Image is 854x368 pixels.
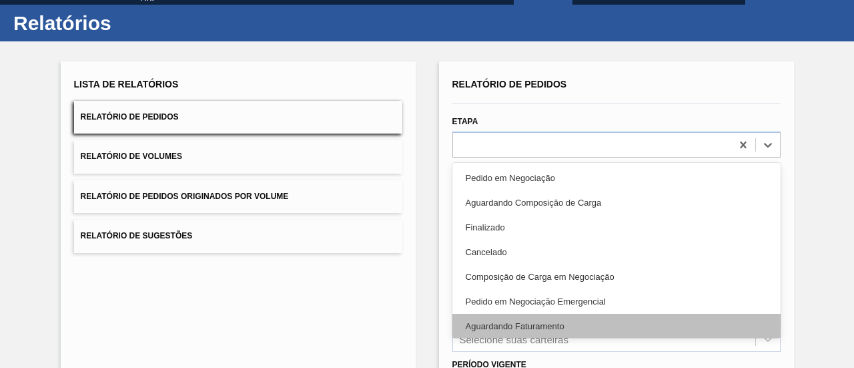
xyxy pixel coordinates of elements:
[74,180,402,213] button: Relatório de Pedidos Originados por Volume
[466,321,564,331] font: Aguardando Faturamento
[466,222,505,232] font: Finalizado
[466,173,555,183] font: Pedido em Negociação
[74,140,402,173] button: Relatório de Volumes
[81,112,179,122] font: Relatório de Pedidos
[460,333,568,345] font: Selecione suas carteiras
[81,152,182,162] font: Relatório de Volumes
[13,12,111,34] font: Relatórios
[466,272,614,282] font: Composição de Carga em Negociação
[466,297,606,307] font: Pedido em Negociação Emergencial
[452,79,567,89] font: Relatório de Pedidos
[74,79,179,89] font: Lista de Relatórios
[74,101,402,134] button: Relatório de Pedidos
[81,232,193,241] font: Relatório de Sugestões
[74,220,402,252] button: Relatório de Sugestões
[466,198,602,208] font: Aguardando Composição de Carga
[452,117,478,126] font: Etapa
[81,192,289,201] font: Relatório de Pedidos Originados por Volume
[466,247,507,257] font: Cancelado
